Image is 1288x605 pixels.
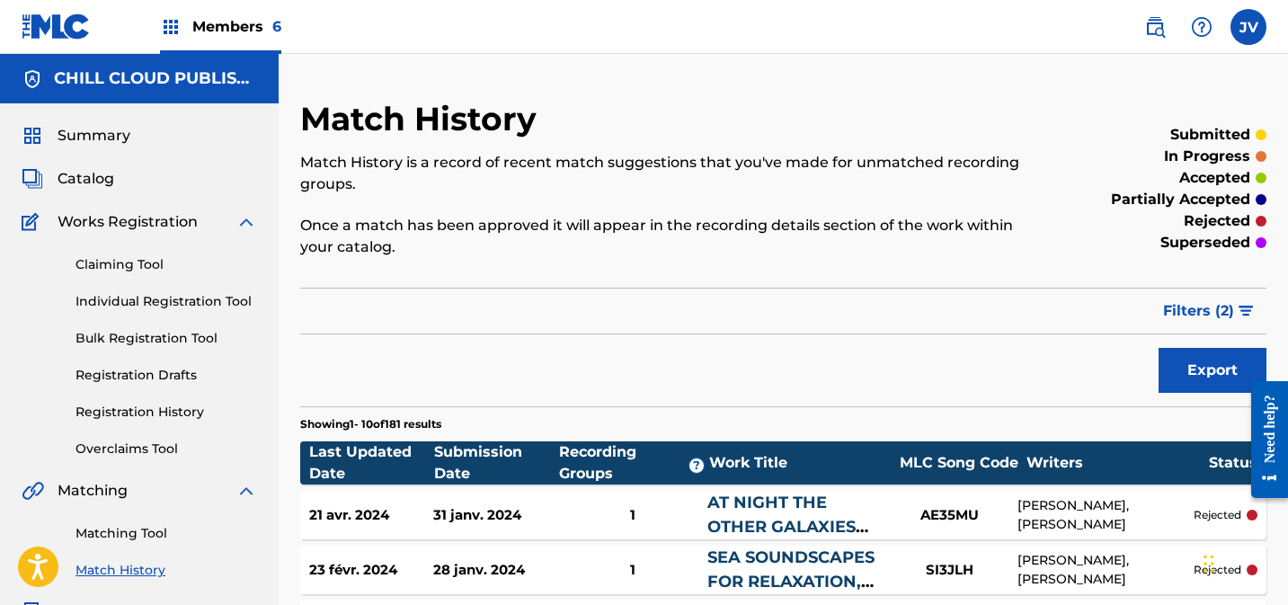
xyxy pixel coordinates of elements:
[1198,519,1288,605] iframe: Chat Widget
[1137,9,1173,45] a: Public Search
[54,68,257,89] h5: CHILL CLOUD PUBLISHING
[300,416,441,432] p: Showing 1 - 10 of 181 results
[300,152,1044,195] p: Match History is a record of recent match suggestions that you've made for unmatched recording gr...
[558,505,707,526] div: 1
[709,452,892,474] div: Work Title
[1230,9,1266,45] div: User Menu
[22,480,44,502] img: Matching
[559,441,709,485] div: Recording Groups
[192,16,281,37] span: Members
[434,441,559,485] div: Submission Date
[1204,537,1214,591] div: Drag
[883,560,1017,581] div: SI3JLH
[1017,551,1194,589] div: [PERSON_NAME], [PERSON_NAME]
[1179,167,1250,189] p: accepted
[22,211,45,233] img: Works Registration
[1209,452,1257,474] div: Status
[76,329,257,348] a: Bulk Registration Tool
[1184,210,1250,232] p: rejected
[76,403,257,422] a: Registration History
[1191,16,1212,38] img: help
[235,480,257,502] img: expand
[58,125,130,147] span: Summary
[76,440,257,458] a: Overclaims Tool
[1163,300,1234,322] span: Filters ( 2 )
[689,458,704,473] span: ?
[1111,189,1250,210] p: partially accepted
[22,13,91,40] img: MLC Logo
[1026,452,1209,474] div: Writers
[76,524,257,543] a: Matching Tool
[309,505,433,526] div: 21 avr. 2024
[76,561,257,580] a: Match History
[1159,348,1266,393] button: Export
[707,493,863,585] a: AT NIGHT THE OTHER GALAXIES AND SPIRITS TALK TO ME
[1170,124,1250,146] p: submitted
[1194,562,1241,578] p: rejected
[433,505,557,526] div: 31 janv. 2024
[160,16,182,38] img: Top Rightsholders
[76,292,257,311] a: Individual Registration Tool
[1164,146,1250,167] p: in progress
[883,505,1017,526] div: AE35MU
[76,366,257,385] a: Registration Drafts
[1194,507,1241,523] p: rejected
[272,18,281,35] span: 6
[1144,16,1166,38] img: search
[235,211,257,233] img: expand
[300,99,546,139] h2: Match History
[22,168,43,190] img: Catalog
[558,560,707,581] div: 1
[433,560,557,581] div: 28 janv. 2024
[58,211,198,233] span: Works Registration
[309,560,433,581] div: 23 févr. 2024
[1238,368,1288,512] iframe: Resource Center
[22,125,130,147] a: SummarySummary
[22,68,43,90] img: Accounts
[1184,9,1220,45] div: Help
[22,125,43,147] img: Summary
[1152,289,1266,334] button: Filters (2)
[1239,306,1254,316] img: filter
[1160,232,1250,254] p: superseded
[58,480,128,502] span: Matching
[1017,496,1194,534] div: [PERSON_NAME], [PERSON_NAME]
[58,168,114,190] span: Catalog
[309,441,434,485] div: Last Updated Date
[300,215,1044,258] p: Once a match has been approved it will appear in the recording details section of the work within...
[892,452,1026,474] div: MLC Song Code
[22,168,114,190] a: CatalogCatalog
[76,255,257,274] a: Claiming Tool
